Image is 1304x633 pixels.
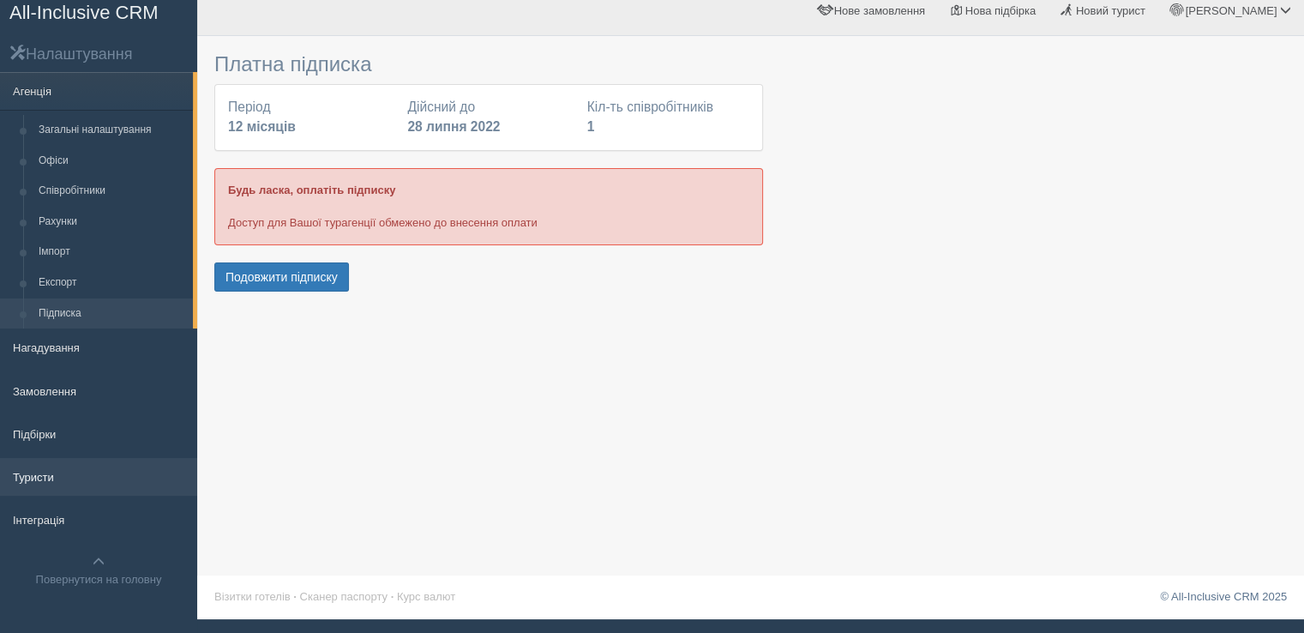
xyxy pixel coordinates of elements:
[834,4,925,17] span: Нове замовлення
[587,119,595,134] b: 1
[214,168,763,244] div: Доступ для Вашої турагенції обмежено до внесення оплати
[391,590,394,603] span: ·
[399,98,578,137] div: Дійсний до
[31,298,193,329] a: Підписка
[1076,4,1145,17] span: Новий турист
[219,98,399,137] div: Період
[300,590,388,603] a: Сканер паспорту
[31,115,193,146] a: Загальні налаштування
[214,590,291,603] a: Візитки готелів
[407,119,500,134] b: 28 липня 2022
[1185,4,1277,17] span: [PERSON_NAME]
[293,590,297,603] span: ·
[228,119,296,134] b: 12 місяців
[214,262,349,292] button: Подовжити підписку
[397,590,455,603] a: Курс валют
[214,53,763,75] h3: Платна підписка
[965,4,1037,17] span: Нова підбірка
[31,146,193,177] a: Офіси
[31,207,193,238] a: Рахунки
[228,184,395,196] b: Будь ласка, оплатіть підписку
[31,176,193,207] a: Співробітники
[31,237,193,268] a: Імпорт
[31,268,193,298] a: Експорт
[1160,590,1287,603] a: © All-Inclusive CRM 2025
[9,2,159,23] span: All-Inclusive CRM
[579,98,758,137] div: Кіл-ть співробітників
